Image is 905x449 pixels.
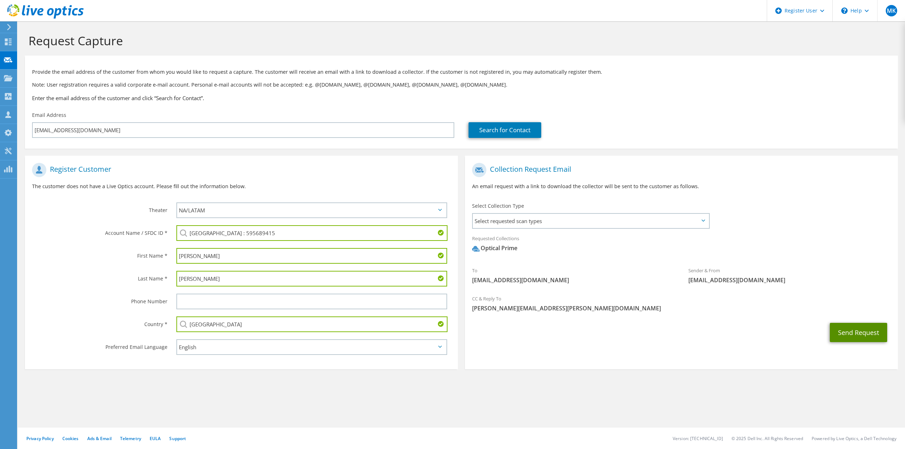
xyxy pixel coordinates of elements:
[150,435,161,442] a: EULA
[472,202,524,210] label: Select Collection Type
[841,7,848,14] svg: \n
[32,339,167,351] label: Preferred Email Language
[472,163,887,177] h1: Collection Request Email
[32,68,891,76] p: Provide the email address of the customer from whom you would like to request a capture. The cust...
[472,244,517,252] div: Optical Prime
[169,435,186,442] a: Support
[32,94,891,102] h3: Enter the email address of the customer and click “Search for Contact”.
[32,294,167,305] label: Phone Number
[472,304,891,312] span: [PERSON_NAME][EMAIL_ADDRESS][PERSON_NAME][DOMAIN_NAME]
[830,323,887,342] button: Send Request
[32,163,447,177] h1: Register Customer
[465,291,898,316] div: CC & Reply To
[472,182,891,190] p: An email request with a link to download the collector will be sent to the customer as follows.
[32,225,167,237] label: Account Name / SFDC ID *
[681,263,898,288] div: Sender & From
[32,316,167,328] label: Country *
[87,435,112,442] a: Ads & Email
[32,271,167,282] label: Last Name *
[62,435,79,442] a: Cookies
[688,276,890,284] span: [EMAIL_ADDRESS][DOMAIN_NAME]
[465,231,898,259] div: Requested Collections
[29,33,891,48] h1: Request Capture
[472,276,674,284] span: [EMAIL_ADDRESS][DOMAIN_NAME]
[32,112,66,119] label: Email Address
[812,435,896,442] li: Powered by Live Optics, a Dell Technology
[886,5,897,16] span: MK
[465,263,681,288] div: To
[673,435,723,442] li: Version: [TECHNICAL_ID]
[120,435,141,442] a: Telemetry
[32,248,167,259] label: First Name *
[32,202,167,214] label: Theater
[32,81,891,89] p: Note: User registration requires a valid corporate e-mail account. Personal e-mail accounts will ...
[26,435,54,442] a: Privacy Policy
[473,214,709,228] span: Select requested scan types
[469,122,541,138] a: Search for Contact
[731,435,803,442] li: © 2025 Dell Inc. All Rights Reserved
[32,182,451,190] p: The customer does not have a Live Optics account. Please fill out the information below.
